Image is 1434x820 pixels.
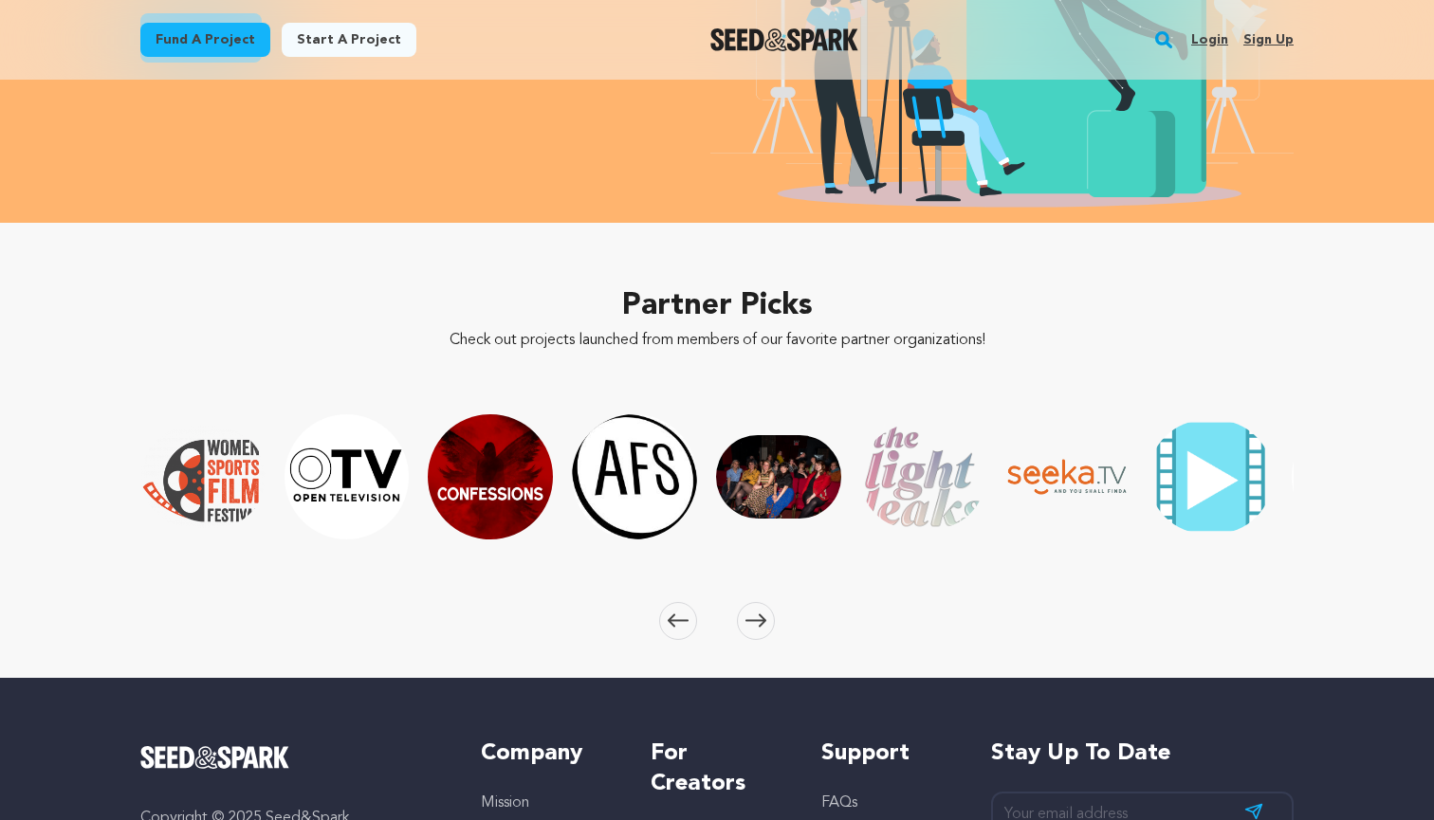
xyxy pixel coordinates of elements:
img: Seeka TV [1004,414,1130,539]
h5: Stay up to date [991,738,1294,769]
a: Seed&Spark Homepage [140,746,443,769]
img: Austin Film Society [572,414,697,539]
h2: Partner Picks [140,283,1294,329]
img: Seed&Spark Logo Dark Mode [710,28,859,51]
img: OTV | Open Television [285,414,410,539]
p: Check out projects launched from members of our favorite partner organizations! [140,329,1294,352]
img: CONFESSIONS: The Series [428,414,553,539]
a: Seed&Spark Homepage [710,28,859,51]
img: Women Sports Film Festival [140,426,266,528]
h5: Support [821,738,953,769]
img: Filmshop [1292,414,1417,539]
a: FAQs [821,795,857,811]
img: The Reel Women [1149,420,1274,534]
h5: For Creators [651,738,782,799]
a: Mission [481,795,529,811]
img: The Light Leaks [860,425,985,530]
img: Seed&Spark Logo [140,746,289,769]
h5: Company [481,738,613,769]
a: Fund a project [140,23,270,57]
a: Start a project [282,23,416,57]
a: Sign up [1243,25,1294,55]
a: Login [1191,25,1228,55]
img: The Belly Collective [716,435,841,519]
